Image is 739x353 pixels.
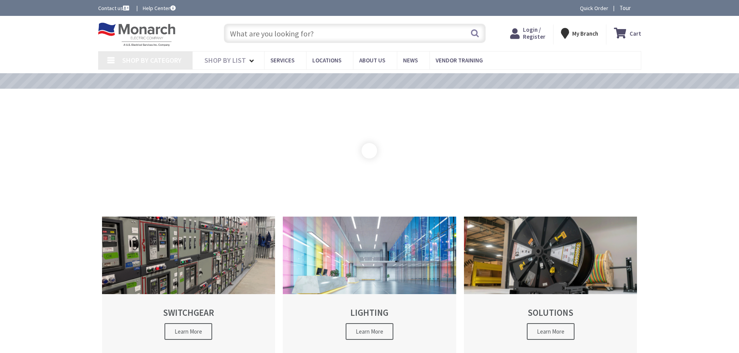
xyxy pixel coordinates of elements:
span: Services [270,57,294,64]
a: Contact us [98,4,131,12]
h2: SOLUTIONS [478,308,624,317]
span: Learn More [346,323,393,340]
div: My Branch [561,26,598,40]
span: Learn More [164,323,212,340]
a: Login / Register [510,26,545,40]
h2: LIGHTING [296,308,443,317]
a: Help Center [143,4,176,12]
a: Quick Order [580,4,608,12]
span: Tour [620,4,639,12]
span: About Us [359,57,385,64]
span: Vendor Training [436,57,483,64]
img: Monarch Electric Company [98,22,176,46]
span: Login / Register [523,26,545,40]
strong: My Branch [572,30,598,37]
h2: SWITCHGEAR [116,308,262,317]
input: What are you looking for? [224,24,486,43]
span: Locations [312,57,341,64]
span: Shop By Category [122,56,182,65]
strong: Cart [630,26,641,40]
span: Shop By List [204,56,246,65]
span: Learn More [527,323,575,340]
span: News [403,57,418,64]
a: Cart [614,26,641,40]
